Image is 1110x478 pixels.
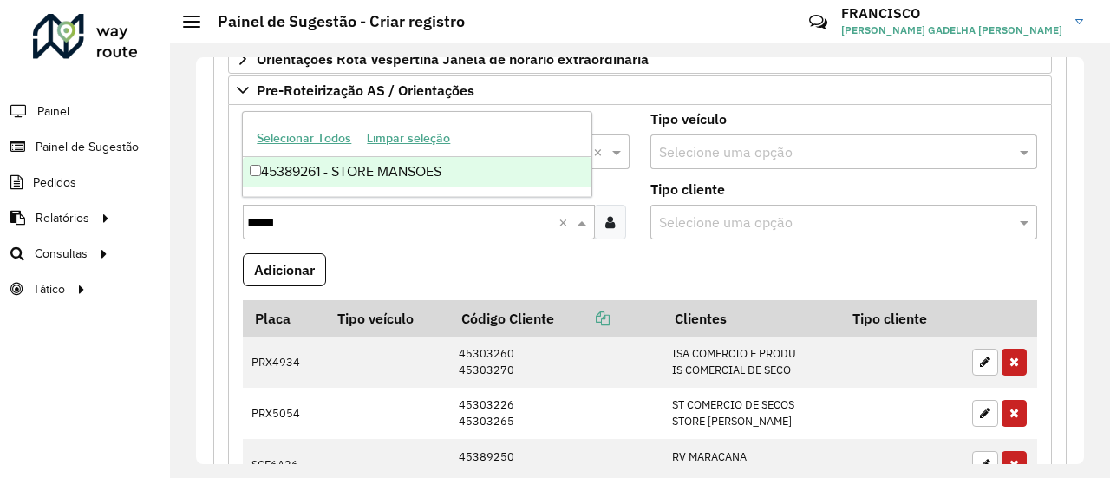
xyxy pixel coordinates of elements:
a: Copiar [554,310,610,327]
span: Pre-Roteirização AS / Orientações [257,83,474,97]
ng-dropdown-panel: Options list [242,111,592,197]
th: Código Cliente [449,300,663,337]
a: Contato Rápido [800,3,837,41]
th: Clientes [663,300,841,337]
button: Selecionar Todos [249,125,359,152]
span: Painel [37,102,69,121]
th: Tipo veículo [325,300,449,337]
a: Pre-Roteirização AS / Orientações [228,75,1052,105]
td: PRX5054 [243,388,325,439]
div: 45389261 - STORE MANSOES [243,157,591,187]
h3: FRANCISCO [841,5,1062,22]
th: Tipo cliente [841,300,963,337]
h2: Painel de Sugestão - Criar registro [200,12,465,31]
td: 45303226 45303265 [449,388,663,439]
span: Painel de Sugestão [36,138,139,156]
label: Placa [243,108,278,129]
a: Orientações Rota Vespertina Janela de horário extraordinária [228,44,1052,74]
span: Relatórios [36,209,89,227]
td: 45303260 45303270 [449,337,663,388]
span: [PERSON_NAME] GADELHA [PERSON_NAME] [841,23,1062,38]
span: Clear all [593,141,608,162]
span: Pedidos [33,174,76,192]
label: Tipo veículo [650,108,727,129]
td: ST COMERCIO DE SECOS STORE [PERSON_NAME] [663,388,841,439]
th: Placa [243,300,325,337]
span: Consultas [35,245,88,263]
button: Adicionar [243,253,326,286]
span: Clear all [558,212,573,232]
label: Tipo cliente [650,179,725,200]
button: Limpar seleção [359,125,458,152]
span: Tático [33,280,65,298]
td: ISA COMERCIO E PRODU IS COMERCIAL DE SECO [663,337,841,388]
span: Orientações Rota Vespertina Janela de horário extraordinária [257,52,649,66]
td: PRX4934 [243,337,325,388]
